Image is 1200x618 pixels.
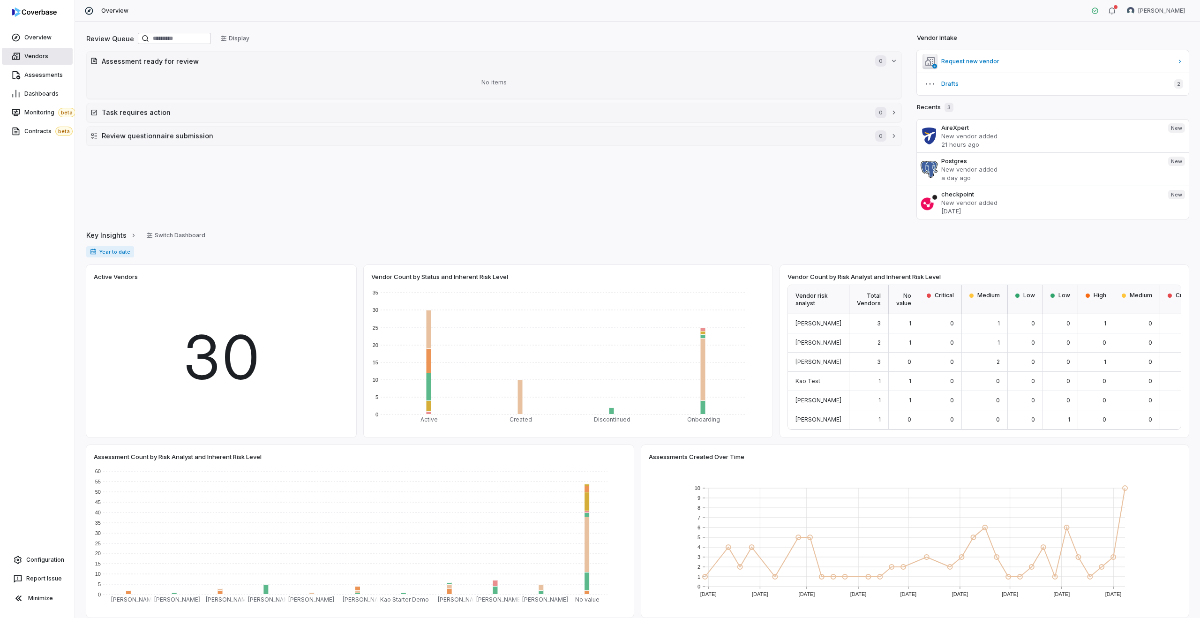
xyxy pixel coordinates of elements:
[649,452,744,461] span: Assessments Created Over Time
[98,581,101,587] text: 5
[909,320,911,327] span: 1
[788,285,849,314] div: Vendor risk analyst
[941,198,1161,207] p: New vendor added
[95,561,101,566] text: 15
[1066,358,1070,365] span: 0
[917,73,1189,95] button: Drafts2
[58,108,75,117] span: beta
[86,230,127,240] span: Key Insights
[1104,358,1106,365] span: 1
[695,485,700,491] text: 10
[697,544,700,550] text: 4
[1148,377,1152,384] span: 0
[1148,397,1152,404] span: 0
[95,489,101,495] text: 50
[795,377,820,384] span: Kao Test
[1102,377,1106,384] span: 0
[24,108,75,117] span: Monitoring
[86,34,134,44] h2: Review Queue
[799,591,815,597] text: [DATE]
[24,34,52,41] span: Overview
[697,584,700,589] text: 0
[26,575,62,582] span: Report Issue
[95,499,101,505] text: 45
[917,33,957,43] h2: Vendor Intake
[1138,7,1185,15] span: [PERSON_NAME]
[373,307,378,313] text: 30
[1148,339,1152,346] span: 0
[849,285,889,314] div: Total Vendors
[1104,320,1106,327] span: 1
[1174,79,1183,89] span: 2
[950,416,954,423] span: 0
[941,140,1161,149] p: 21 hours ago
[95,550,101,556] text: 20
[941,123,1161,132] h3: AireXpert
[996,377,1000,384] span: 0
[373,377,378,383] text: 10
[1130,292,1152,299] span: Medium
[55,127,73,136] span: beta
[907,358,911,365] span: 0
[86,246,134,257] span: Year to date
[1168,157,1185,166] span: New
[877,339,881,346] span: 2
[24,53,48,60] span: Vendors
[850,591,867,597] text: [DATE]
[889,285,919,314] div: No value
[697,495,700,501] text: 9
[787,272,941,281] span: Vendor Count by Risk Analyst and Inherent Risk Level
[945,103,953,112] span: 3
[1102,416,1106,423] span: 0
[697,564,700,570] text: 2
[917,103,953,112] h2: Recents
[375,394,378,400] text: 5
[950,358,954,365] span: 0
[1066,320,1070,327] span: 0
[95,468,101,474] text: 60
[1031,377,1035,384] span: 0
[95,541,101,546] text: 25
[907,416,911,423] span: 0
[795,320,841,327] span: [PERSON_NAME]
[375,412,378,417] text: 0
[941,207,1161,215] p: [DATE]
[877,320,881,327] span: 3
[4,551,71,568] a: Configuration
[697,554,700,560] text: 3
[12,8,57,17] img: logo-D7KZi-bG.svg
[2,67,73,83] a: Assessments
[1094,292,1106,299] span: High
[878,397,881,404] span: 1
[4,589,71,608] button: Minimize
[2,85,73,102] a: Dashboards
[1002,591,1018,597] text: [DATE]
[2,123,73,140] a: Contractsbeta
[877,358,881,365] span: 3
[373,325,378,331] text: 25
[95,479,101,484] text: 55
[795,416,841,423] span: [PERSON_NAME]
[26,556,64,564] span: Configuration
[1031,339,1035,346] span: 0
[795,358,841,365] span: [PERSON_NAME]
[1066,397,1070,404] span: 0
[1176,292,1195,299] span: Critical
[697,505,700,511] text: 8
[997,358,1000,365] span: 2
[24,127,73,136] span: Contracts
[83,226,140,245] button: Key Insights
[997,320,1000,327] span: 1
[909,377,911,384] span: 1
[1105,591,1122,597] text: [DATE]
[1068,416,1070,423] span: 1
[941,173,1161,182] p: a day ago
[996,416,1000,423] span: 0
[2,104,73,121] a: Monitoringbeta
[101,7,128,15] span: Overview
[1127,7,1134,15] img: Lili Jiang avatar
[90,70,898,95] div: No items
[87,103,901,122] button: Task requires action0
[1031,358,1035,365] span: 0
[24,90,59,98] span: Dashboards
